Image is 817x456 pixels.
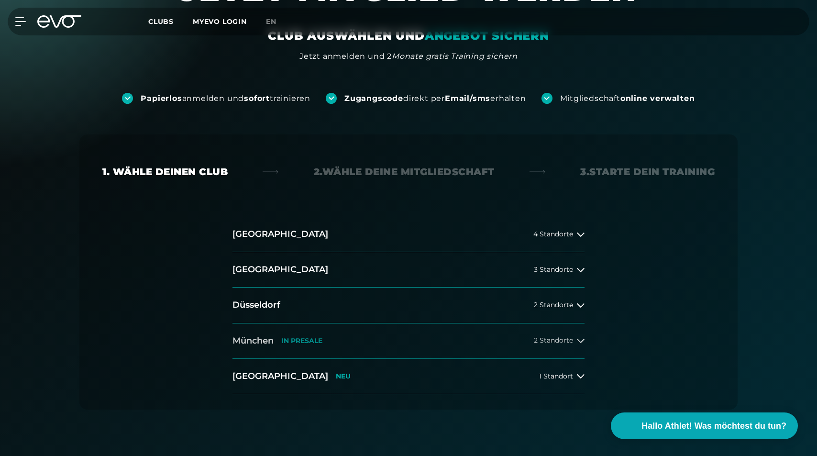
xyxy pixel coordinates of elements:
[232,323,585,359] button: MünchenIN PRESALE2 Standorte
[232,299,280,311] h2: Düsseldorf
[232,252,585,288] button: [GEOGRAPHIC_DATA]3 Standorte
[534,337,573,344] span: 2 Standorte
[244,94,270,103] strong: sofort
[232,359,585,394] button: [GEOGRAPHIC_DATA]NEU1 Standort
[299,51,518,62] div: Jetzt anmelden und 2
[148,17,193,26] a: Clubs
[641,420,786,433] span: Hallo Athlet! Was möchtest du tun?
[232,288,585,323] button: Düsseldorf2 Standorte
[232,228,328,240] h2: [GEOGRAPHIC_DATA]
[445,94,490,103] strong: Email/sms
[266,16,288,27] a: en
[193,17,247,26] a: MYEVO LOGIN
[232,264,328,276] h2: [GEOGRAPHIC_DATA]
[344,94,403,103] strong: Zugangscode
[534,301,573,309] span: 2 Standorte
[560,93,695,104] div: Mitgliedschaft
[141,93,310,104] div: anmelden und trainieren
[232,370,328,382] h2: [GEOGRAPHIC_DATA]
[344,93,526,104] div: direkt per erhalten
[533,231,573,238] span: 4 Standorte
[336,372,351,380] p: NEU
[141,94,182,103] strong: Papierlos
[392,52,518,61] em: Monate gratis Training sichern
[232,335,274,347] h2: München
[266,17,276,26] span: en
[539,373,573,380] span: 1 Standort
[611,412,798,439] button: Hallo Athlet! Was möchtest du tun?
[281,337,322,345] p: IN PRESALE
[102,165,228,178] div: 1. Wähle deinen Club
[148,17,174,26] span: Clubs
[534,266,573,273] span: 3 Standorte
[232,217,585,252] button: [GEOGRAPHIC_DATA]4 Standorte
[620,94,695,103] strong: online verwalten
[580,165,715,178] div: 3. Starte dein Training
[314,165,495,178] div: 2. Wähle deine Mitgliedschaft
